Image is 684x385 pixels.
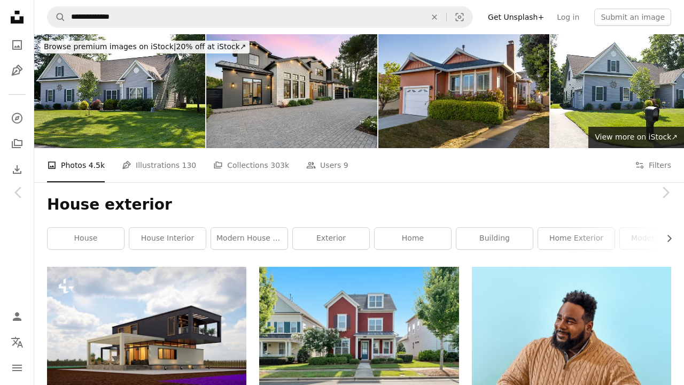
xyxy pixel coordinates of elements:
span: 130 [182,159,197,171]
a: white and brown concrete house near green trees during daytime [259,328,458,338]
span: 303k [270,159,289,171]
button: Submit an image [594,9,671,26]
a: Illustrations 130 [122,148,196,182]
a: 3D RENDER MODERN BUILDING EXTERIOR [47,322,246,332]
span: Browse premium images on iStock | [44,42,176,51]
a: View more on iStock↗ [588,127,684,148]
h1: House exterior [47,195,671,214]
a: Explore [6,107,28,129]
a: Log in / Sign up [6,306,28,327]
a: house [48,228,124,249]
a: house interior [129,228,206,249]
a: modern house exterior [211,228,287,249]
a: Log in [550,9,586,26]
a: building [456,228,533,249]
img: Northern California Home Exterior [378,34,549,148]
a: Browse premium images on iStock|20% off at iStock↗ [34,34,256,60]
span: 9 [344,159,348,171]
a: Photos [6,34,28,56]
a: home exterior [538,228,615,249]
span: View more on iStock ↗ [595,133,678,141]
button: Search Unsplash [48,7,66,27]
img: Modern luxury home exterior at sunset. [206,34,377,148]
form: Find visuals sitewide [47,6,473,28]
a: Illustrations [6,60,28,81]
button: Menu [6,357,28,379]
a: Collections [6,133,28,155]
button: Language [6,332,28,353]
span: 20% off at iStock ↗ [44,42,246,51]
a: Next [647,141,684,244]
a: home [375,228,451,249]
button: Visual search [447,7,472,27]
a: Users 9 [306,148,348,182]
a: Collections 303k [213,148,289,182]
a: Get Unsplash+ [481,9,550,26]
button: Filters [635,148,671,182]
img: Suburban home exterior in Summer [34,34,205,148]
a: exterior [293,228,369,249]
button: Clear [423,7,446,27]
